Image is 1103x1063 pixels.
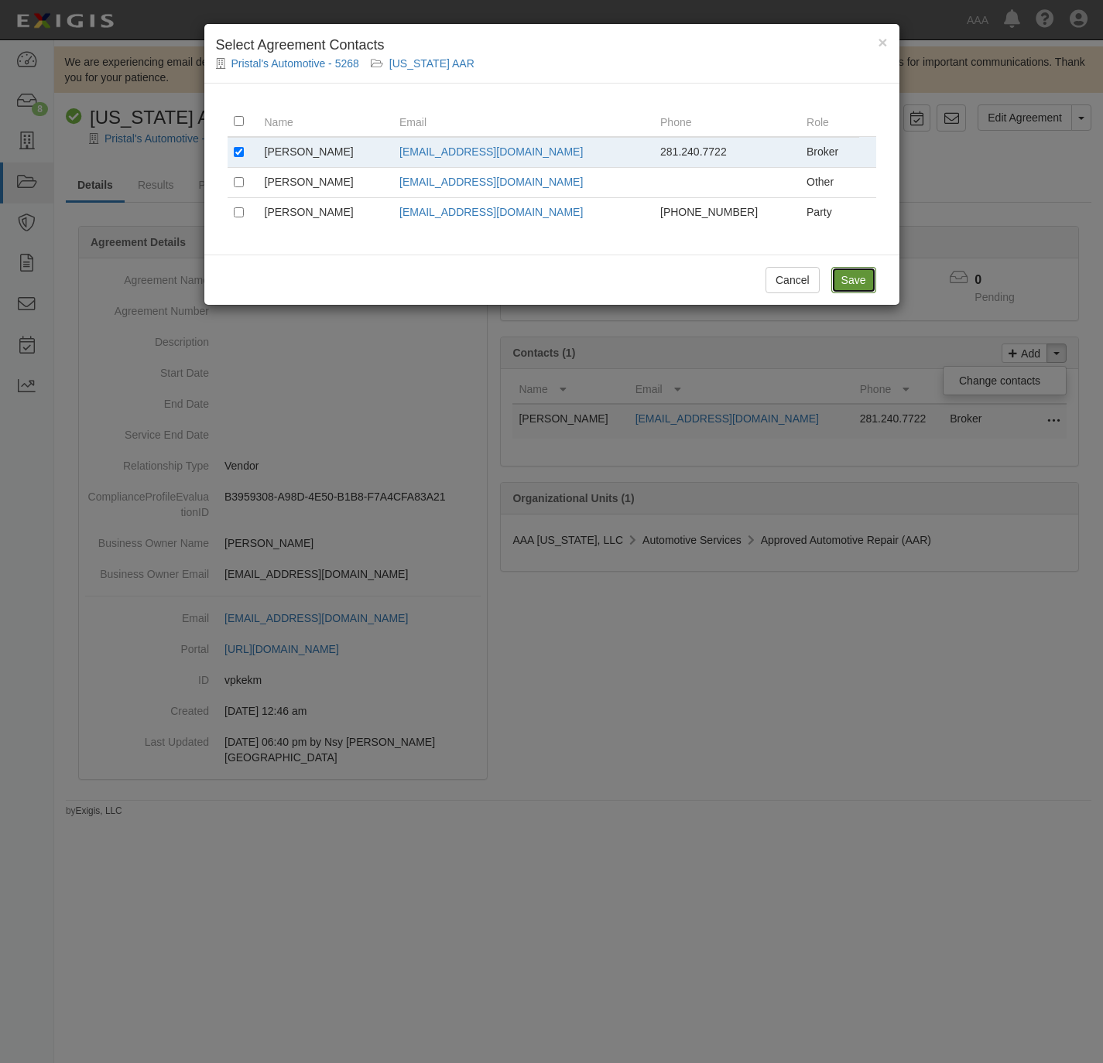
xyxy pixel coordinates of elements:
button: Close [878,34,887,50]
input: Save [831,267,876,293]
a: [EMAIL_ADDRESS][DOMAIN_NAME] [399,206,583,218]
th: Role [800,107,859,137]
th: Email [393,107,654,137]
td: [PERSON_NAME] [259,167,394,197]
a: [EMAIL_ADDRESS][DOMAIN_NAME] [399,145,583,158]
td: Broker [800,137,859,168]
td: [PHONE_NUMBER] [654,197,800,227]
h4: Select Agreement Contacts [216,36,888,56]
td: 281.240.7722 [654,137,800,168]
td: Other [800,167,859,197]
a: [EMAIL_ADDRESS][DOMAIN_NAME] [399,176,583,188]
td: [PERSON_NAME] [259,197,394,227]
a: [US_STATE] AAR [389,57,474,70]
th: Phone [654,107,800,137]
button: Cancel [766,267,820,293]
td: Party [800,197,859,227]
td: [PERSON_NAME] [259,137,394,168]
a: Pristal's Automotive - 5268 [231,57,359,70]
th: Name [259,107,394,137]
span: × [878,33,887,51]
